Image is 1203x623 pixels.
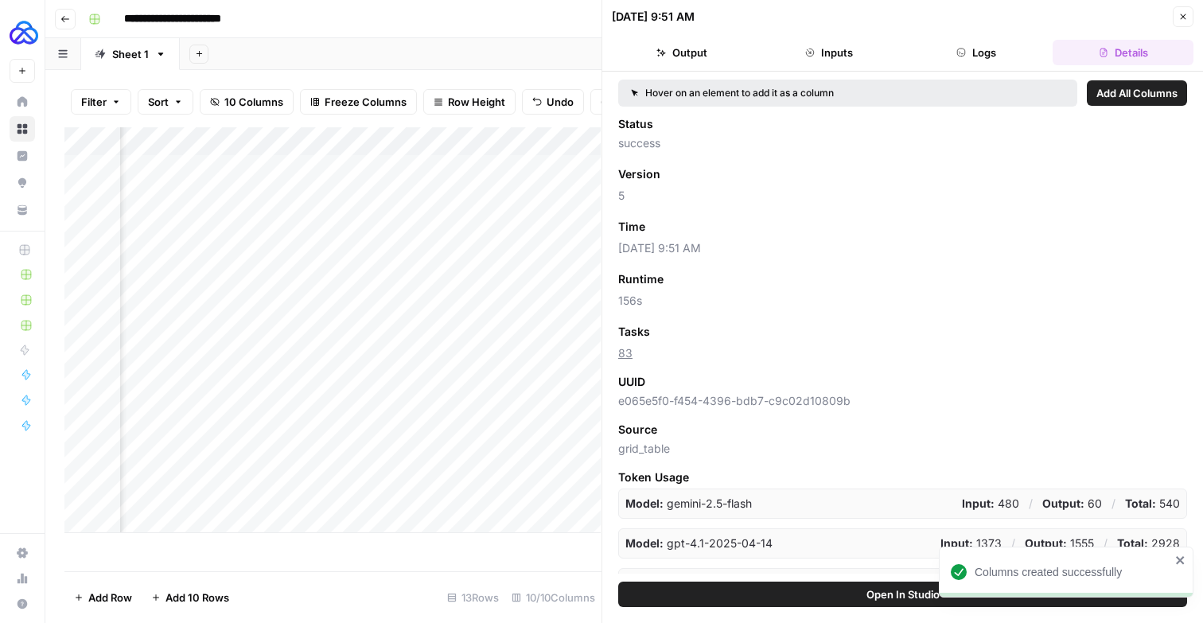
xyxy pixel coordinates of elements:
[10,116,35,142] a: Browse
[1096,85,1178,101] span: Add All Columns
[10,13,35,53] button: Workspace: AUQ
[940,536,973,550] strong: Input:
[1087,80,1187,106] button: Add All Columns
[71,89,131,115] button: Filter
[547,94,574,110] span: Undo
[618,374,645,390] span: UUID
[325,94,407,110] span: Freeze Columns
[1025,535,1094,551] p: 1555
[618,393,1187,409] span: e065e5f0-f454-4396-bdb7-c9c02d10809b
[618,188,1187,204] span: 5
[81,94,107,110] span: Filter
[866,586,940,602] span: Open In Studio
[1125,496,1180,512] p: 540
[10,143,35,169] a: Insights
[618,116,653,132] span: Status
[10,170,35,196] a: Opportunities
[112,46,149,62] div: Sheet 1
[940,535,1002,551] p: 1373
[625,496,752,512] p: gemini-2.5-flash
[505,585,601,610] div: 10/10 Columns
[423,89,516,115] button: Row Height
[448,94,505,110] span: Row Height
[625,536,664,550] strong: Model:
[1117,536,1148,550] strong: Total:
[612,9,695,25] div: [DATE] 9:51 AM
[975,564,1170,580] div: Columns created successfully
[10,591,35,617] button: Help + Support
[10,566,35,591] a: Usage
[10,18,38,47] img: AUQ Logo
[224,94,283,110] span: 10 Columns
[1175,554,1186,567] button: close
[625,496,664,510] strong: Model:
[612,40,753,65] button: Output
[10,89,35,115] a: Home
[10,540,35,566] a: Settings
[906,40,1047,65] button: Logs
[618,219,645,235] span: Time
[1112,496,1115,512] p: /
[625,535,773,551] p: gpt-4.1-2025-04-14
[64,585,142,610] button: Add Row
[618,240,1187,256] span: [DATE] 9:51 AM
[618,166,660,182] span: Version
[618,441,1187,457] span: grid_table
[1011,535,1015,551] p: /
[148,94,169,110] span: Sort
[1117,535,1180,551] p: 2928
[1042,496,1084,510] strong: Output:
[88,590,132,605] span: Add Row
[1029,496,1033,512] p: /
[962,496,1019,512] p: 480
[618,422,657,438] span: Source
[81,38,180,70] a: Sheet 1
[618,469,1187,485] span: Token Usage
[300,89,417,115] button: Freeze Columns
[759,40,900,65] button: Inputs
[441,585,505,610] div: 13 Rows
[618,324,650,340] span: Tasks
[618,346,633,360] a: 83
[618,293,1187,309] span: 156s
[165,590,229,605] span: Add 10 Rows
[618,135,1187,151] span: success
[1053,40,1193,65] button: Details
[618,271,664,287] span: Runtime
[200,89,294,115] button: 10 Columns
[962,496,995,510] strong: Input:
[1104,535,1108,551] p: /
[1125,496,1156,510] strong: Total:
[1042,496,1102,512] p: 60
[142,585,239,610] button: Add 10 Rows
[631,86,949,100] div: Hover on an element to add it as a column
[138,89,193,115] button: Sort
[522,89,584,115] button: Undo
[618,582,1187,607] button: Open In Studio
[1025,536,1067,550] strong: Output:
[10,197,35,223] a: Your Data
